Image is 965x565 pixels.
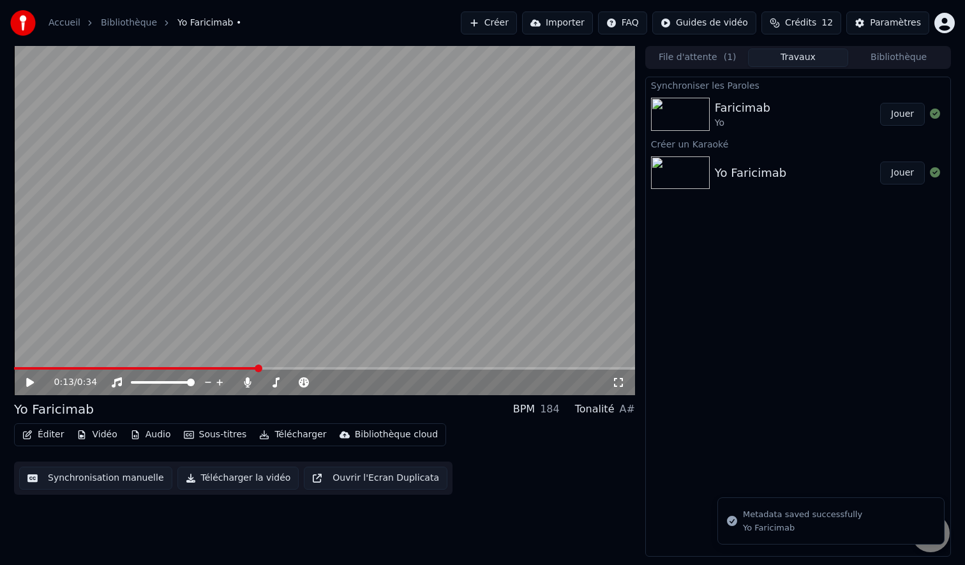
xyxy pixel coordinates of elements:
span: 0:34 [77,376,97,389]
div: Paramètres [870,17,921,29]
div: Yo Faricimab [14,400,94,418]
div: Synchroniser les Paroles [646,77,950,93]
div: Yo [715,117,770,130]
div: 184 [540,402,560,417]
button: Paramètres [846,11,929,34]
button: Ouvrir l'Ecran Duplicata [304,467,447,490]
button: Jouer [880,162,925,185]
button: Guides de vidéo [652,11,756,34]
span: Crédits [785,17,816,29]
a: Bibliothèque [101,17,157,29]
nav: breadcrumb [49,17,241,29]
span: 0:13 [54,376,74,389]
button: FAQ [598,11,647,34]
button: Créer [461,11,517,34]
div: Créer un Karaoké [646,136,950,151]
div: A# [619,402,634,417]
button: Audio [125,426,176,444]
div: Yo Faricimab [743,522,862,534]
div: Yo Faricimab [715,164,786,182]
a: Accueil [49,17,80,29]
div: Tonalité [575,402,615,417]
button: Jouer [880,103,925,126]
button: Bibliothèque [848,49,949,67]
button: Éditer [17,426,69,444]
div: Metadata saved successfully [743,508,862,521]
div: BPM [513,402,535,417]
button: Télécharger la vidéo [177,467,299,490]
button: Vidéo [71,426,122,444]
span: Yo Faricimab • [177,17,241,29]
button: Travaux [748,49,849,67]
div: Bibliothèque cloud [355,428,438,441]
span: ( 1 ) [724,51,737,64]
button: Importer [522,11,593,34]
button: Sous-titres [179,426,252,444]
span: 12 [821,17,833,29]
button: Crédits12 [761,11,841,34]
button: Télécharger [254,426,331,444]
button: File d'attente [647,49,748,67]
div: / [54,376,85,389]
button: Synchronisation manuelle [19,467,172,490]
div: Faricimab [715,99,770,117]
img: youka [10,10,36,36]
